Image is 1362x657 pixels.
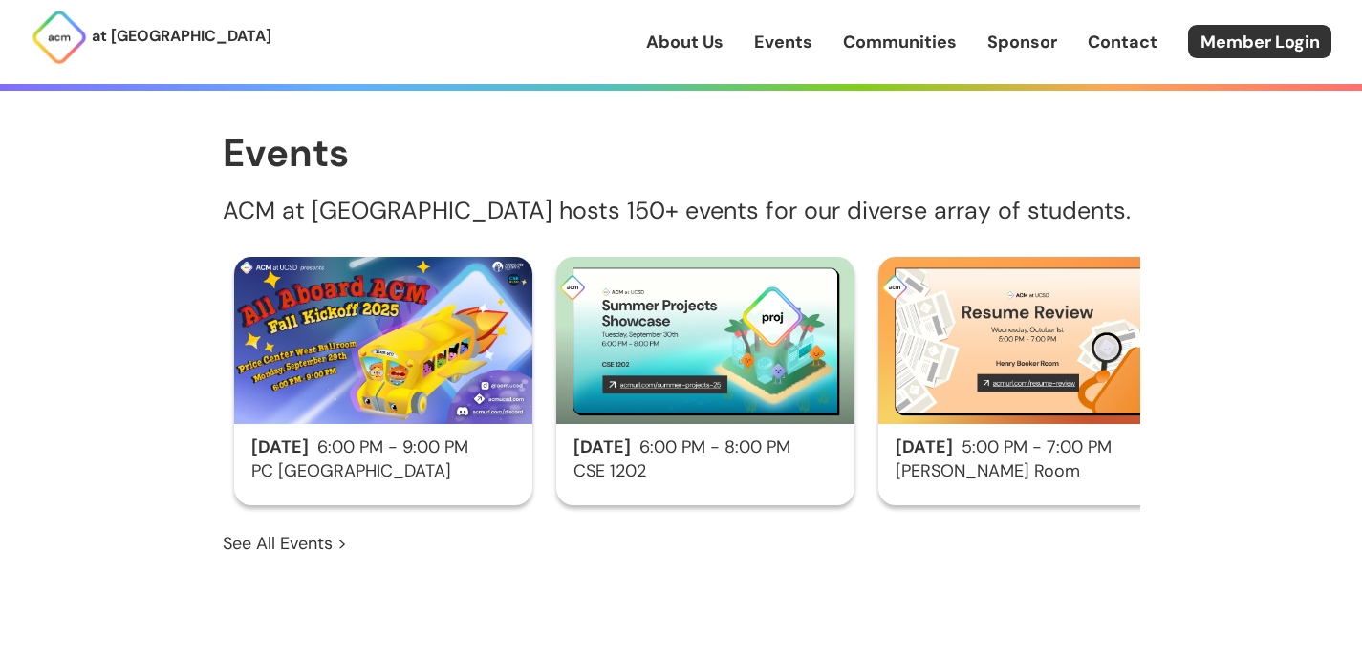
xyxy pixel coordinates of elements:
img: Summer Projects Showcase [556,257,854,424]
h1: Events [223,132,1140,174]
a: Communities [843,30,957,54]
p: ACM at [GEOGRAPHIC_DATA] hosts 150+ events for our diverse array of students. [223,199,1140,223]
a: See All Events > [223,531,347,556]
a: Events [754,30,812,54]
img: ACM Logo [31,9,88,66]
h3: [PERSON_NAME] Room [878,462,1177,481]
span: [DATE] [251,435,309,458]
a: About Us [646,30,724,54]
p: at [GEOGRAPHIC_DATA] [92,24,271,49]
a: Contact [1088,30,1157,54]
h3: CSE 1202 [556,462,854,481]
span: [DATE] [896,435,953,458]
h3: PC [GEOGRAPHIC_DATA] [234,462,532,481]
img: Fall Kickoff [234,257,532,424]
img: Resume Review [878,257,1177,424]
a: at [GEOGRAPHIC_DATA] [31,9,271,66]
h2: 5:00 PM - 7:00 PM [878,438,1177,457]
h2: 6:00 PM - 9:00 PM [234,438,532,457]
a: Member Login [1188,25,1331,58]
a: Sponsor [987,30,1057,54]
span: [DATE] [573,435,631,458]
h2: 6:00 PM - 8:00 PM [556,438,854,457]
